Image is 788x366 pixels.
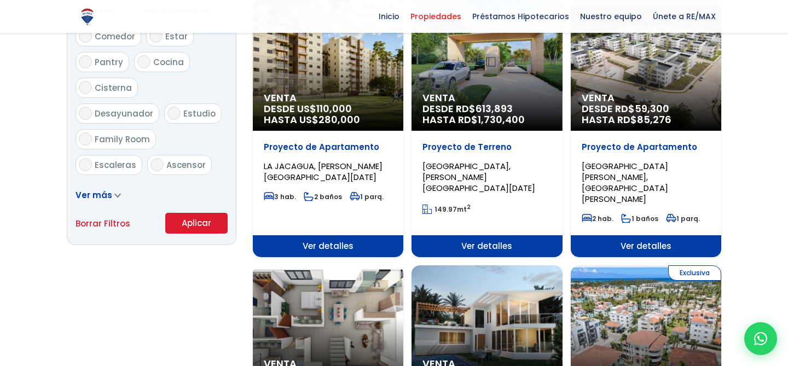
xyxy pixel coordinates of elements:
input: Desayunador [79,107,92,120]
span: Venta [264,92,392,103]
input: Family Room [79,132,92,146]
span: Family Room [95,133,150,145]
input: Escaleras [79,158,92,171]
span: Estar [165,31,188,42]
span: Venta [582,92,710,103]
span: Únete a RE/MAX [647,8,721,25]
span: Cocina [153,56,184,68]
span: DESDE RD$ [582,103,710,125]
span: 3 hab. [264,192,296,201]
span: Venta [422,92,551,103]
input: Comedor [79,30,92,43]
span: Inicio [373,8,405,25]
span: 1 parq. [350,192,384,201]
input: Cisterna [79,81,92,94]
span: DESDE US$ [264,103,392,125]
a: Borrar Filtros [76,217,130,230]
input: Estar [149,30,163,43]
input: Estudio [167,107,181,120]
span: 1,730,400 [478,113,525,126]
span: Ver más [76,189,112,201]
span: Comedor [95,31,135,42]
span: 280,000 [318,113,360,126]
a: Ver más [76,189,121,201]
span: HASTA RD$ [582,114,710,125]
span: Ascensor [166,159,206,171]
span: 1 parq. [666,214,700,223]
img: Logo de REMAX [78,7,97,26]
span: Cisterna [95,82,132,94]
span: 110,000 [316,102,352,115]
span: Desayunador [95,108,153,119]
span: 85,276 [637,113,671,126]
input: Ascensor [150,158,164,171]
p: Proyecto de Terreno [422,142,551,153]
span: HASTA RD$ [422,114,551,125]
p: Proyecto de Apartamento [264,142,392,153]
span: Exclusiva [668,265,721,281]
span: HASTA US$ [264,114,392,125]
span: Escaleras [95,159,136,171]
span: 149.97 [434,205,457,214]
span: Préstamos Hipotecarios [467,8,575,25]
span: LA JACAGUA, [PERSON_NAME][GEOGRAPHIC_DATA][DATE] [264,160,383,183]
span: DESDE RD$ [422,103,551,125]
button: Aplicar [165,213,228,234]
span: Propiedades [405,8,467,25]
span: Ver detalles [412,235,562,257]
span: 2 hab. [582,214,613,223]
input: Cocina [137,55,150,68]
span: [GEOGRAPHIC_DATA][PERSON_NAME], [GEOGRAPHIC_DATA][PERSON_NAME] [582,160,668,205]
span: 613,893 [476,102,513,115]
input: Pantry [79,55,92,68]
span: Ver detalles [253,235,403,257]
span: Pantry [95,56,123,68]
p: Proyecto de Apartamento [582,142,710,153]
span: Estudio [183,108,216,119]
sup: 2 [467,203,471,211]
span: 1 baños [621,214,658,223]
span: 59,300 [635,102,669,115]
span: 2 baños [304,192,342,201]
span: Ver detalles [571,235,721,257]
span: mt [422,205,471,214]
span: Nuestro equipo [575,8,647,25]
span: [GEOGRAPHIC_DATA], [PERSON_NAME][GEOGRAPHIC_DATA][DATE] [422,160,535,194]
